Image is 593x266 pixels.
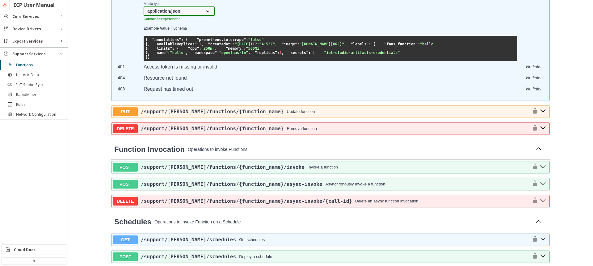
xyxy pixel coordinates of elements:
[217,51,219,55] span: :
[144,86,517,92] p: Request has timed out
[113,180,529,189] button: POST/support/[PERSON_NAME]/functions/{function_name}/async-invokeAsynchronously Invoke a function
[287,126,317,131] div: Remove function
[248,38,264,42] span: "false"
[114,218,151,226] a: Schedules
[113,107,529,116] button: PUT/support/[PERSON_NAME]/functions/{function_name}Update function
[420,42,436,46] span: "hello"
[113,252,529,261] button: POST/support/[PERSON_NAME]/schedulesDeploy a schedule
[141,198,352,204] a: /support/[PERSON_NAME]/functions/{function_name}/async-invoke/{call-id}
[113,124,529,133] button: DELETE/support/[PERSON_NAME]/functions/{function_name}Remove function
[239,254,272,259] div: Deploy a schedule
[186,51,188,55] span: ,
[113,235,529,244] button: GET/support/[PERSON_NAME]/schedulesGet schedules
[534,217,544,227] button: Collapse operation
[141,181,322,187] span: /support /[PERSON_NAME] /functions /{function_name} /async-invoke
[275,42,277,46] span: ,
[152,38,181,42] span: "annotations"
[197,42,199,46] span: :
[118,83,144,94] td: 408
[141,164,305,170] span: /support /[PERSON_NAME] /functions /{function_name} /invoke
[118,61,144,72] td: 401
[141,109,284,114] a: /support/[PERSON_NAME]/functions/{function_name}
[344,42,346,46] span: ,
[280,51,282,55] span: 1
[154,42,197,46] span: "availableReplicas"
[144,2,215,6] small: Media type
[248,51,250,55] span: ,
[141,254,236,260] span: /support /[PERSON_NAME] /schedules
[239,237,265,242] div: Get schedules
[172,46,179,51] span: : {
[201,46,215,51] span: "250m"
[188,46,199,51] span: "cpu"
[154,219,531,224] p: Operations to invoke Function on a Schedule
[168,51,170,55] span: :
[255,51,277,55] span: "replicas"
[538,252,548,260] button: post ​/support​/faas​/schedules
[529,236,538,243] button: authorization button unlocked
[324,51,400,55] span: "iot-studio-artifacts-credentials"
[144,17,180,21] small: Controls header.
[114,145,185,153] span: Function Invocation
[355,199,418,203] div: Delete an async function invocation
[300,42,344,46] span: "[DOMAIN_NAME][URL]"
[529,125,538,132] button: authorization button unlocked
[113,163,529,172] button: POST/support/[PERSON_NAME]/functions/{function_name}/invokeInvoke a function
[201,42,204,46] span: ,
[297,42,299,46] span: :
[144,75,517,81] p: Resource not found
[141,198,352,204] span: /support /[PERSON_NAME] /functions /{function_name} /async-invoke /{call-id}
[538,124,548,132] button: delete ​/support​/faas​/functions​/{function_name}
[538,180,548,188] button: post ​/support​/faas​/functions​/{function_name}​/async-invoke
[157,17,169,21] code: Accept
[529,197,538,205] button: authorization button unlocked
[538,107,548,115] button: put ​/support​/faas​/functions​/{function_name}
[113,252,138,261] span: POST
[144,6,215,16] select: Media Type
[141,109,284,114] span: /support /[PERSON_NAME] /functions /{function_name}
[118,72,144,83] td: 404
[534,145,544,154] button: Collapse operation
[192,51,217,55] span: "namespace"
[145,38,148,42] span: {
[309,51,315,55] span: : [
[287,109,315,114] div: Update function
[219,51,248,55] span: "openfaas-fn"
[246,38,248,42] span: :
[113,124,138,133] span: DELETE
[418,42,420,46] span: :
[173,27,187,31] button: Schema
[145,38,435,59] code: }, }, }, ] }
[308,165,338,169] div: Invoke a function
[141,164,305,170] a: /support/[PERSON_NAME]/functions/{function_name}/invoke
[199,46,201,51] span: :
[144,27,170,31] button: Example Value
[246,46,262,51] span: "500Mi"
[144,64,517,70] p: Access token is missing or invalid
[326,182,385,186] div: Asynchronously Invoke a function
[199,42,201,46] span: 1
[384,42,418,46] span: "faas_function"
[526,86,541,91] i: No links
[208,42,232,46] span: "createdAt"
[141,126,284,131] a: /support/[PERSON_NAME]/functions/{function_name}
[188,147,531,152] p: Operations to invoke Functions
[141,126,284,131] span: /support /[PERSON_NAME] /functions /{function_name}
[288,51,309,55] span: "secrets"
[113,180,138,189] span: POST
[113,235,138,244] span: GET
[277,51,279,55] span: :
[197,38,246,42] span: "prometheus.io.scrape"
[526,75,541,80] i: No links
[351,42,369,46] span: "labels"
[141,254,236,260] a: /support/[PERSON_NAME]/schedules
[529,180,538,188] button: authorization button unlocked
[529,163,538,171] button: authorization button unlocked
[233,42,235,46] span: :
[113,107,138,116] span: PUT
[235,42,275,46] span: "[DATE]T17:54:53Z"
[154,46,172,51] span: "limits"
[113,163,138,172] span: POST
[529,253,538,260] button: authorization button unlocked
